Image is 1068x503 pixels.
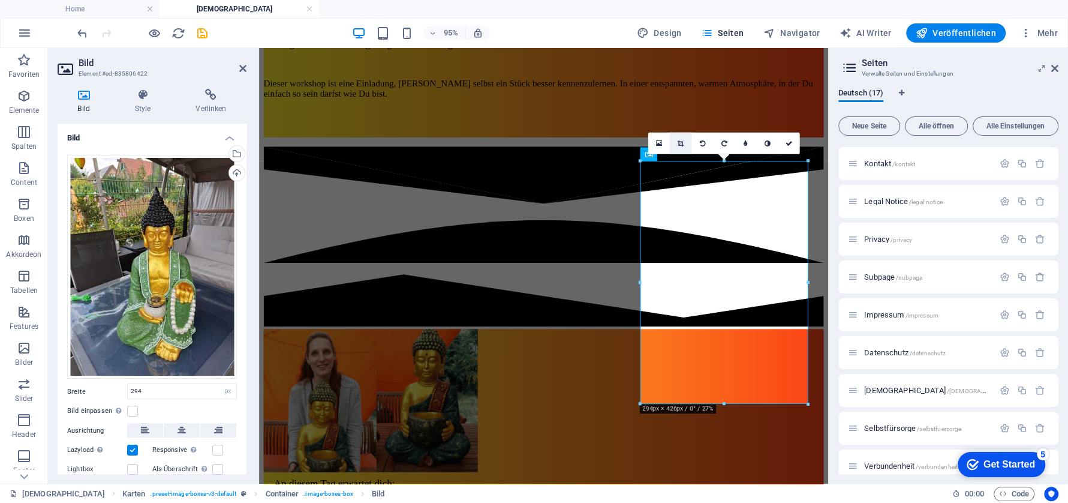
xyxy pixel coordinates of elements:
h3: Element #ed-835806422 [79,68,222,79]
label: Responsive [152,443,212,457]
h6: Session-Zeit [952,487,984,501]
button: Usercentrics [1044,487,1058,501]
p: Slider [15,394,34,403]
span: /subpage [896,274,922,281]
p: Boxen [14,214,34,223]
h4: [DEMOGRAPHIC_DATA] [160,2,319,16]
span: Klick, um Seite zu öffnen [864,348,946,357]
span: Mehr [1020,27,1058,39]
div: Einstellungen [1000,196,1010,206]
a: Bestätigen ( Strg ⏎ ) [778,133,800,154]
div: Get Started 5 items remaining, 0% complete [10,6,97,31]
div: Get Started [35,13,87,24]
nav: breadcrumb [122,487,384,501]
div: Entfernen [1035,234,1045,244]
div: WhatsAppImage2025-08-31at15.02.48-xguc5SdD83cBTnEvAjnbVA.jpeg [67,155,237,379]
div: Legal Notice/legal-notice [861,197,994,205]
i: Dieses Element ist ein anpassbares Preset [241,490,246,497]
div: Einstellungen [1000,348,1010,358]
span: /verbundenheit [916,463,958,470]
button: AI Writer [835,23,896,43]
div: Design (Strg+Alt+Y) [632,23,687,43]
h4: Style [115,89,176,114]
div: Sprachen-Tabs [838,89,1058,112]
span: /selbstfuersorge [917,426,961,432]
button: Seiten [696,23,749,43]
span: AI Writer [840,27,892,39]
span: /privacy [890,236,912,243]
div: Einstellungen [1000,158,1010,169]
button: Mehr [1015,23,1063,43]
span: Klick, um Seite zu öffnen [864,462,958,471]
label: Ausrichtung [67,424,127,438]
div: Impressum/impressum [861,311,994,319]
h4: Verlinken [176,89,246,114]
button: Neue Seite [838,116,900,136]
label: Bild einpassen [67,404,127,418]
span: /[DEMOGRAPHIC_DATA] [947,388,1016,394]
span: /kontakt [892,161,915,167]
div: Duplizieren [1017,423,1027,433]
div: Privacy/privacy [861,235,994,243]
i: Seite neu laden [172,26,185,40]
div: Duplizieren [1017,158,1027,169]
div: Verbundenheit/verbundenheit [861,462,994,470]
button: Alle Einstellungen [973,116,1058,136]
button: Klicke hier, um den Vorschau-Modus zu verlassen [147,26,161,40]
div: Kontakt/kontakt [861,160,994,167]
span: Klick, um Seite zu öffnen [864,159,915,168]
p: Favoriten [8,70,40,79]
p: Spalten [11,142,37,151]
label: Lazyload [67,443,127,457]
div: Einstellungen [1000,385,1010,396]
span: Code [999,487,1029,501]
span: Klick zum Auswählen. Doppelklick zum Bearbeiten [265,487,299,501]
a: 90° links drehen [691,133,713,154]
span: Navigator [763,27,820,39]
p: Bilder [15,358,34,367]
div: Datenschutz/datenschutz [861,349,994,357]
i: Save (Ctrl+S) [195,26,209,40]
h2: Bild [79,58,246,68]
div: Subpage/subpage [861,273,994,281]
span: Klick, um Seite zu öffnen [864,386,1016,395]
p: Features [10,322,38,331]
h4: Bild [58,89,115,114]
p: Footer [13,466,35,475]
span: /legal-notice [909,199,943,205]
span: Neue Seite [844,122,895,130]
span: Klick, um Seite zu öffnen [864,197,942,206]
h4: Bild [58,124,246,145]
span: /impressum [905,312,938,319]
a: Ausschneide-Modus [670,133,691,154]
button: Alle öffnen [905,116,968,136]
span: 00 00 [965,487,983,501]
div: Einstellungen [1000,272,1010,282]
label: Lightbox [67,462,127,477]
a: Weichzeichnen [735,133,757,154]
p: Content [11,178,37,187]
span: Klick zum Auswählen. Doppelklick zum Bearbeiten [372,487,384,501]
button: Veröffentlichen [906,23,1006,43]
span: Alle Einstellungen [978,122,1053,130]
a: 90° rechts drehen [714,133,735,154]
div: Einstellungen [1000,234,1010,244]
button: reload [171,26,185,40]
span: Veröffentlichen [916,27,996,39]
div: [DEMOGRAPHIC_DATA]/[DEMOGRAPHIC_DATA] [861,387,994,394]
button: Design [632,23,687,43]
div: Entfernen [1035,272,1045,282]
p: Akkordeon [6,250,41,259]
p: Tabellen [10,286,38,295]
span: . preset-image-boxes-v3-default [150,487,236,501]
div: Duplizieren [1017,234,1027,244]
button: Code [994,487,1034,501]
i: Bei Größenänderung Zoomstufe automatisch an das gewählte Gerät anpassen. [473,28,483,38]
button: 95% [423,26,466,40]
span: Klick, um Seite zu öffnen [864,424,961,433]
span: Seiten [701,27,744,39]
div: Entfernen [1035,310,1045,320]
span: /datenschutz [910,350,946,357]
span: Design [637,27,682,39]
h3: Verwalte Seiten und Einstellungen [862,68,1034,79]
